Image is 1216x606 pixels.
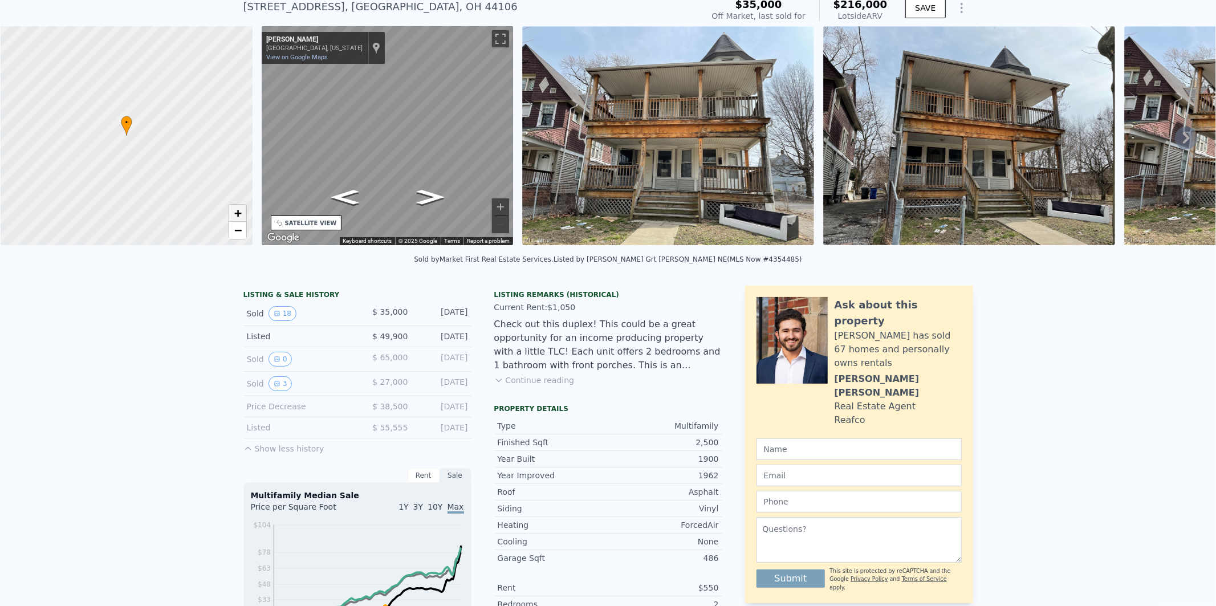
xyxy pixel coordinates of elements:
[404,186,456,208] path: Go East, Karen Ct
[417,376,468,391] div: [DATE]
[265,230,302,245] a: Open this area in Google Maps (opens a new window)
[372,402,408,411] span: $ 38,500
[712,10,806,22] div: Off Market, last sold for
[251,490,464,501] div: Multifamily Median Sale
[372,307,408,316] span: $ 35,000
[408,468,440,483] div: Rent
[234,223,241,237] span: −
[417,306,468,321] div: [DATE]
[835,400,916,413] div: Real Estate Agent
[285,219,337,227] div: SATELLITE VIEW
[251,501,357,519] div: Price per Square Foot
[262,26,514,245] div: Street View
[444,238,460,244] a: Terms
[247,376,348,391] div: Sold
[417,331,468,342] div: [DATE]
[547,303,575,312] span: $1,050
[121,117,132,128] span: •
[498,453,608,465] div: Year Built
[243,438,324,454] button: Show less history
[262,26,514,245] div: Map
[902,576,947,582] a: Terms of Service
[608,486,719,498] div: Asphalt
[608,536,719,547] div: None
[498,536,608,547] div: Cooling
[247,352,348,367] div: Sold
[266,54,328,61] a: View on Google Maps
[851,576,888,582] a: Privacy Policy
[417,422,468,433] div: [DATE]
[440,468,471,483] div: Sale
[253,521,271,529] tspan: $104
[608,503,719,514] div: Vinyl
[247,331,348,342] div: Listed
[258,580,271,588] tspan: $48
[121,116,132,136] div: •
[448,502,464,514] span: Max
[757,465,962,486] input: Email
[498,437,608,448] div: Finished Sqft
[835,413,865,427] div: Reafco
[498,519,608,531] div: Heating
[835,372,962,400] div: [PERSON_NAME] [PERSON_NAME]
[265,230,302,245] img: Google
[398,502,408,511] span: 1Y
[269,306,296,321] button: View historical data
[498,486,608,498] div: Roof
[608,582,719,593] div: $550
[372,377,408,387] span: $ 27,000
[835,297,962,329] div: Ask about this property
[234,206,241,220] span: +
[319,186,370,208] path: Go West, Karen Ct
[413,502,423,511] span: 3Y
[229,205,246,222] a: Zoom in
[492,30,509,47] button: Toggle fullscreen view
[494,375,575,386] button: Continue reading
[608,519,719,531] div: ForcedAir
[414,255,554,263] div: Sold by Market First Real Estate Services .
[494,290,722,299] div: Listing Remarks (Historical)
[823,26,1115,245] img: Sale: 87024608 Parcel: 85408171
[258,564,271,572] tspan: $63
[608,453,719,465] div: 1900
[247,306,348,321] div: Sold
[498,552,608,564] div: Garage Sqft
[258,548,271,556] tspan: $78
[372,423,408,432] span: $ 55,555
[757,491,962,513] input: Phone
[398,238,437,244] span: © 2025 Google
[757,570,825,588] button: Submit
[498,470,608,481] div: Year Improved
[498,420,608,432] div: Type
[608,420,719,432] div: Multifamily
[492,198,509,215] button: Zoom in
[247,401,348,412] div: Price Decrease
[428,502,442,511] span: 10Y
[467,238,510,244] a: Report a problem
[522,26,814,245] img: Sale: 87024608 Parcel: 85408171
[229,222,246,239] a: Zoom out
[608,552,719,564] div: 486
[498,582,608,593] div: Rent
[494,318,722,372] div: Check out this duplex! This could be a great opportunity for an income producing property with a ...
[554,255,802,263] div: Listed by [PERSON_NAME] Grt [PERSON_NAME] NE (MLS Now #4354485)
[372,353,408,362] span: $ 65,000
[494,303,548,312] span: Current Rent:
[835,329,962,370] div: [PERSON_NAME] has sold 67 homes and personally owns rentals
[269,376,292,391] button: View historical data
[608,437,719,448] div: 2,500
[372,332,408,341] span: $ 49,900
[829,567,961,592] div: This site is protected by reCAPTCHA and the Google and apply.
[494,404,722,413] div: Property details
[343,237,392,245] button: Keyboard shortcuts
[417,401,468,412] div: [DATE]
[833,10,888,22] div: Lotside ARV
[266,44,363,52] div: [GEOGRAPHIC_DATA], [US_STATE]
[243,290,471,302] div: LISTING & SALE HISTORY
[266,35,363,44] div: [PERSON_NAME]
[498,503,608,514] div: Siding
[492,216,509,233] button: Zoom out
[757,438,962,460] input: Name
[258,596,271,604] tspan: $33
[417,352,468,367] div: [DATE]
